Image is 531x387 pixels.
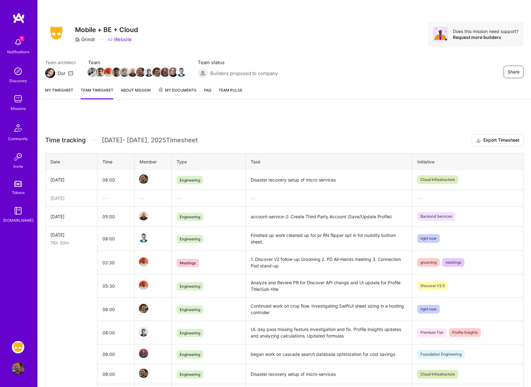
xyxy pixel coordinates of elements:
span: Premium Tier [417,328,447,337]
a: Team Member Avatar [145,67,153,78]
td: Finished up work cleaned up for pr RN flipper opt in for nuddity bottom sheet. [245,226,412,251]
div: Request more builders [453,34,519,40]
img: Grindr: Mobile + BE + Cloud [12,341,24,353]
img: Community [11,120,26,135]
a: Team Member Avatar [88,67,96,78]
img: User Avatar [12,362,24,375]
div: [DATE] [50,177,92,183]
td: UL day pass missing feature investigation and fix. Profile insights updates and analyzing calcula... [245,321,412,344]
span: Cloud Infrastructure [417,175,458,184]
img: Team Member Avatar [152,68,162,77]
img: Team Member Avatar [139,327,148,337]
td: 05:00 [97,206,134,226]
td: 08:00 [97,364,134,384]
img: Team Architect [45,68,55,78]
a: Grindr: Mobile + BE + Cloud [10,341,26,353]
a: User Avatar [10,362,26,375]
span: Engineering [177,235,203,243]
a: Team Member Avatar [140,210,148,221]
div: — [177,195,240,201]
a: Team Member Avatar [140,280,148,290]
span: Team status [198,59,278,66]
div: [DATE] [50,232,92,238]
img: Team Member Avatar [168,68,178,77]
a: Team Member Avatar [140,368,148,379]
a: Team Member Avatar [140,174,148,184]
img: Team Member Avatar [88,68,97,77]
h3: Mobile + BE + Cloud [75,26,138,34]
a: Team Member Avatar [177,67,185,78]
i: icon Mail [68,71,73,76]
img: Team Member Avatar [112,68,121,77]
a: Team Member Avatar [140,303,148,314]
td: 02:30 [97,251,134,274]
a: Team Member Avatar [153,67,161,78]
img: bell [12,36,24,49]
span: Engineering [177,213,203,221]
span: 1 [19,36,24,41]
td: Continued work on crop flow. Investigating SwiftUI sheet sizing in a hosting controller [245,298,412,321]
button: Export Timesheet [472,134,524,147]
span: Profile Insights [449,328,481,337]
span: meetings [442,258,464,267]
span: Backend Services [417,212,455,221]
a: Team Member Avatar [129,67,137,78]
span: Foundation Engineering [417,350,465,359]
span: Engineering [177,370,203,379]
img: Team Member Avatar [144,68,154,77]
div: [DOMAIN_NAME] [3,217,33,224]
a: Team Member Avatar [112,67,121,78]
button: Share [504,66,524,78]
img: Builders proposed to company [198,68,208,78]
i: icon Download [476,137,481,144]
a: Team Member Avatar [121,67,129,78]
span: Share [508,69,519,75]
span: grooming [417,258,440,267]
th: Time [97,153,134,170]
img: Team Member Avatar [139,281,148,290]
span: Cloud Infrastructure [417,370,458,379]
img: Team Member Avatar [139,369,148,378]
span: Engineering [177,282,203,290]
a: Team Member Avatar [140,327,148,337]
td: 08:00 [97,344,134,364]
div: Invite [13,163,23,170]
span: right now [417,305,440,314]
a: Team Pulse [219,87,242,99]
td: 08:00 [97,226,134,251]
img: Team Member Avatar [139,349,148,358]
td: 08:00 [97,298,134,321]
td: 05:30 [97,274,134,298]
a: About Mission [121,87,151,99]
img: Team Member Avatar [160,68,170,77]
a: FAQ [204,87,211,99]
a: Team Member Avatar [96,67,104,78]
img: Team Member Avatar [139,304,148,313]
a: Team Member Avatar [161,67,169,78]
span: Builders proposed to company [210,70,278,77]
div: Grindr [75,36,95,43]
td: Disaster recovery setup of micro-services [245,364,412,384]
a: Team Member Avatar [104,67,112,78]
div: Notifications [7,49,29,55]
img: Team Member Avatar [128,68,137,77]
a: My Documents [158,87,197,99]
img: Team Member Avatar [177,68,186,77]
span: Discover V2.5 [417,281,448,290]
div: — [251,195,407,201]
div: — [102,195,129,201]
span: [DATE] - [DATE] , 2025 Timesheet [102,136,198,144]
span: Engineering [177,305,203,314]
a: My timesheet [45,87,73,99]
span: Engineering [177,329,203,337]
th: Date [45,153,97,170]
a: Team Member Avatar [169,67,177,78]
div: Community [8,135,28,142]
td: Analyze and Review PR for Discover API change and UI update for Profile Title/Sub-title [245,274,412,298]
span: Engineering [177,350,203,359]
img: Invite [12,151,24,163]
span: Engineering [177,176,203,184]
img: Team Member Avatar [139,233,148,243]
div: Dor [58,70,66,77]
a: Team Member Avatar [137,67,145,78]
